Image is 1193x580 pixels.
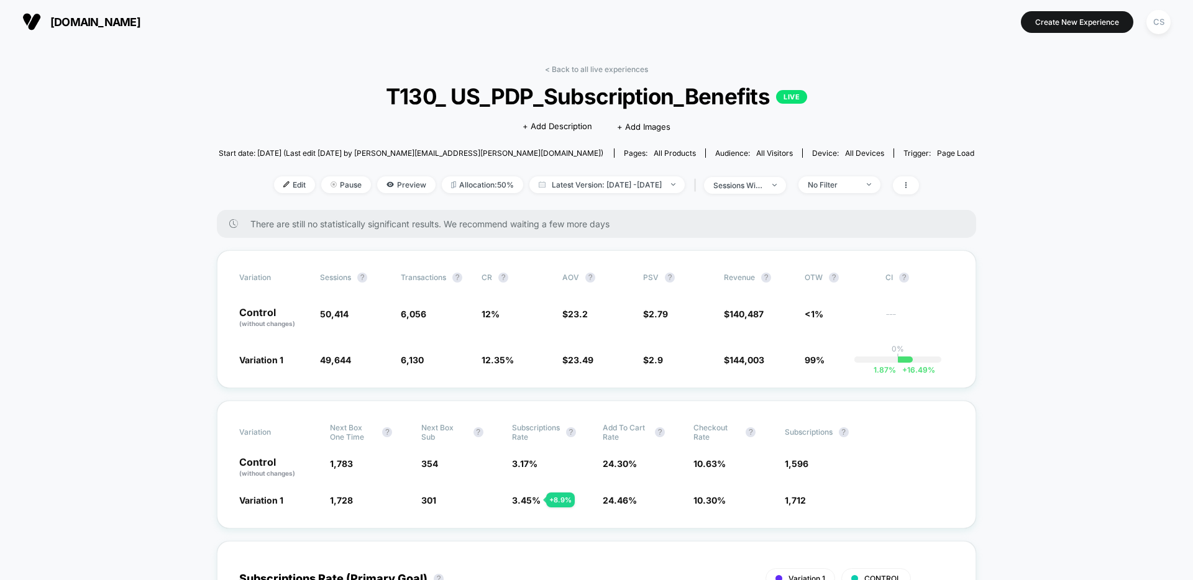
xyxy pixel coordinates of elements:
[654,148,696,158] span: all products
[649,355,663,365] span: 2.9
[421,458,438,469] span: 354
[729,355,764,365] span: 144,003
[874,365,896,374] span: 1.87 %
[805,273,873,283] span: OTW
[785,427,833,437] span: Subscriptions
[617,122,670,132] span: + Add Images
[867,183,871,186] img: end
[473,427,483,437] button: ?
[274,176,315,193] span: Edit
[713,181,763,190] div: sessions with impression
[523,120,592,133] span: + Add Description
[357,273,367,283] button: ?
[649,309,668,319] span: 2.79
[896,365,935,374] span: 16.49 %
[691,176,704,194] span: |
[498,273,508,283] button: ?
[382,427,392,437] button: ?
[885,273,954,283] span: CI
[785,495,806,505] span: 1,712
[671,183,675,186] img: end
[776,90,807,104] p: LIVE
[250,219,951,229] span: There are still no statistically significant results. We recommend waiting a few more days
[585,273,595,283] button: ?
[1143,9,1174,35] button: CS
[785,458,808,469] span: 1,596
[529,176,685,193] span: Latest Version: [DATE] - [DATE]
[512,495,541,505] span: 3.45 %
[1146,10,1171,34] div: CS
[724,309,764,319] span: $
[937,148,974,158] span: Page Load
[603,423,649,442] span: Add To Cart Rate
[545,65,648,74] a: < Back to all live experiences
[902,365,907,374] span: +
[451,181,456,188] img: rebalance
[805,355,825,365] span: 99%
[761,273,771,283] button: ?
[603,495,637,505] span: 24.46 %
[903,148,974,158] div: Trigger:
[239,320,295,327] span: (without changes)
[283,181,290,188] img: edit
[320,273,351,282] span: Sessions
[219,148,603,158] span: Start date: [DATE] (Last edit [DATE] by [PERSON_NAME][EMAIL_ADDRESS][PERSON_NAME][DOMAIN_NAME])
[665,273,675,283] button: ?
[845,148,884,158] span: all devices
[239,457,318,478] p: Control
[330,495,353,505] span: 1,728
[562,309,588,319] span: $
[320,355,351,365] span: 49,644
[401,309,426,319] span: 6,056
[643,309,668,319] span: $
[603,458,637,469] span: 24.30 %
[512,458,537,469] span: 3.17 %
[839,427,849,437] button: ?
[772,184,777,186] img: end
[539,181,546,188] img: calendar
[562,355,593,365] span: $
[693,495,726,505] span: 10.30 %
[724,273,755,282] span: Revenue
[729,309,764,319] span: 140,487
[401,273,446,282] span: Transactions
[377,176,436,193] span: Preview
[482,309,500,319] span: 12 %
[482,355,514,365] span: 12.35 %
[899,273,909,283] button: ?
[401,355,424,365] span: 6,130
[562,273,579,282] span: AOV
[808,180,857,189] div: No Filter
[239,273,308,283] span: Variation
[50,16,140,29] span: [DOMAIN_NAME]
[239,423,308,442] span: Variation
[693,423,739,442] span: Checkout Rate
[892,344,904,353] p: 0%
[331,181,337,188] img: end
[512,423,560,442] span: Subscriptions Rate
[568,355,593,365] span: 23.49
[568,309,588,319] span: 23.2
[829,273,839,283] button: ?
[643,355,663,365] span: $
[320,309,349,319] span: 50,414
[897,353,899,363] p: |
[482,273,492,282] span: CR
[239,307,308,329] p: Control
[746,427,756,437] button: ?
[321,176,371,193] span: Pause
[421,423,467,442] span: Next Box Sub
[802,148,894,158] span: Device:
[566,427,576,437] button: ?
[715,148,793,158] div: Audience:
[239,495,283,505] span: Variation 1
[655,427,665,437] button: ?
[421,495,436,505] span: 301
[624,148,696,158] div: Pages:
[442,176,523,193] span: Allocation: 50%
[724,355,764,365] span: $
[22,12,41,31] img: Visually logo
[330,458,353,469] span: 1,783
[885,310,954,329] span: ---
[239,355,283,365] span: Variation 1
